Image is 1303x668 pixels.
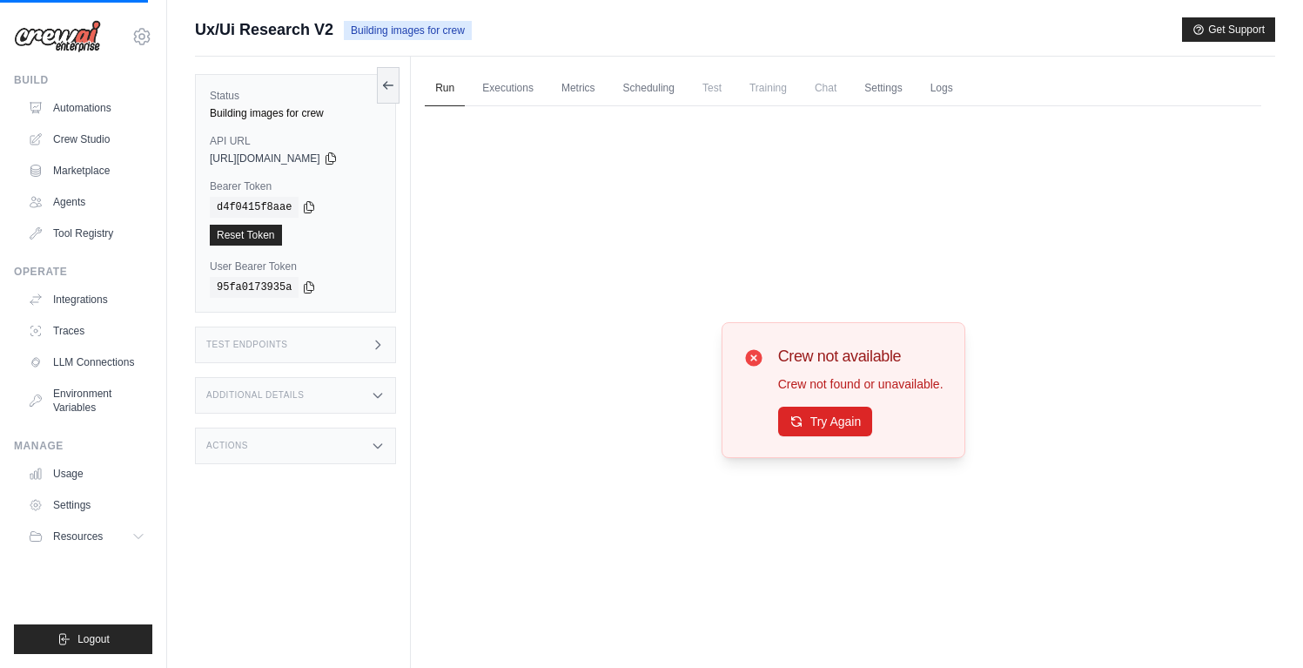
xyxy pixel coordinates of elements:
[210,106,381,120] div: Building images for crew
[77,632,110,646] span: Logout
[21,286,152,314] a: Integrations
[210,179,381,193] label: Bearer Token
[206,441,248,451] h3: Actions
[206,390,304,401] h3: Additional Details
[195,17,333,42] span: Ux/Ui Research V2
[210,197,299,218] code: d4f0415f8aae
[804,71,847,105] span: Chat is not available until the deployment is complete
[778,375,944,393] p: Crew not found or unavailable.
[21,94,152,122] a: Automations
[210,260,381,273] label: User Bearer Token
[613,71,685,107] a: Scheduling
[21,317,152,345] a: Traces
[21,157,152,185] a: Marketplace
[692,71,732,105] span: Test
[14,20,101,53] img: Logo
[778,407,873,436] button: Try Again
[344,21,472,40] span: Building images for crew
[210,277,299,298] code: 95fa0173935a
[21,348,152,376] a: LLM Connections
[21,380,152,422] a: Environment Variables
[14,73,152,87] div: Build
[551,71,606,107] a: Metrics
[21,219,152,247] a: Tool Registry
[210,152,320,165] span: [URL][DOMAIN_NAME]
[21,188,152,216] a: Agents
[1216,584,1303,668] iframe: Chat Widget
[778,344,944,368] h3: Crew not available
[21,491,152,519] a: Settings
[425,71,465,107] a: Run
[210,89,381,103] label: Status
[1182,17,1275,42] button: Get Support
[21,460,152,488] a: Usage
[739,71,797,105] span: Training is not available until the deployment is complete
[854,71,912,107] a: Settings
[14,439,152,453] div: Manage
[210,134,381,148] label: API URL
[14,265,152,279] div: Operate
[14,624,152,654] button: Logout
[920,71,964,107] a: Logs
[206,340,288,350] h3: Test Endpoints
[210,225,282,246] a: Reset Token
[21,523,152,550] button: Resources
[21,125,152,153] a: Crew Studio
[53,530,103,543] span: Resources
[472,71,544,107] a: Executions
